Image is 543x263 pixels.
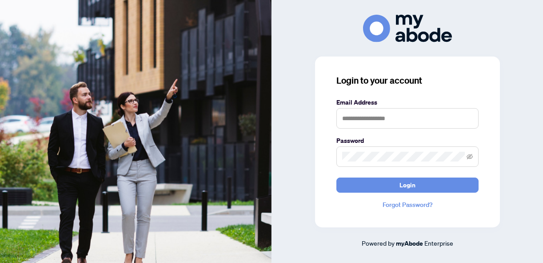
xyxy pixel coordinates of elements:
[467,154,473,160] span: eye-invisible
[424,239,453,247] span: Enterprise
[362,239,395,247] span: Powered by
[396,239,423,248] a: myAbode
[336,97,479,107] label: Email Address
[336,136,479,146] label: Password
[336,178,479,193] button: Login
[336,74,479,87] h3: Login to your account
[336,200,479,210] a: Forgot Password?
[399,178,415,192] span: Login
[363,15,452,42] img: ma-logo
